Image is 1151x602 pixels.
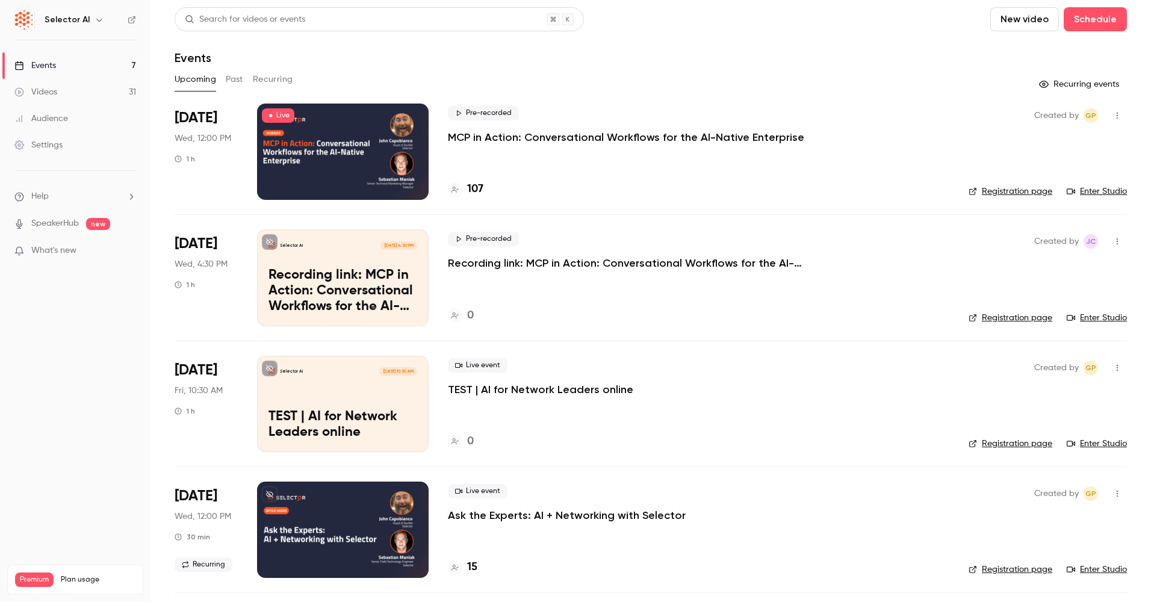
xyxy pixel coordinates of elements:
[61,575,135,585] span: Plan usage
[969,563,1052,576] a: Registration page
[175,557,232,572] span: Recurring
[175,229,238,326] div: Aug 27 Wed, 4:30 PM (America/Toronto)
[1064,7,1127,31] button: Schedule
[253,70,293,89] button: Recurring
[448,256,809,270] a: Recording link: MCP in Action: Conversational Workflows for the AI-Native Enterprise
[467,308,474,324] h4: 0
[262,108,294,123] span: Live
[175,258,228,270] span: Wed, 4:30 PM
[31,190,49,203] span: Help
[969,438,1052,450] a: Registration page
[1034,75,1127,94] button: Recurring events
[175,532,210,542] div: 30 min
[14,60,56,72] div: Events
[15,10,34,29] img: Selector AI
[175,154,195,164] div: 1 h
[175,406,195,416] div: 1 h
[969,185,1052,197] a: Registration page
[45,14,90,26] h6: Selector AI
[990,7,1059,31] button: New video
[380,241,417,250] span: [DATE] 4:30 PM
[379,367,417,376] span: [DATE] 10:30 AM
[1034,486,1079,501] span: Created by
[268,268,417,314] p: Recording link: MCP in Action: Conversational Workflows for the AI-Native Enterprise
[175,361,217,380] span: [DATE]
[1085,486,1096,501] span: GP
[1034,108,1079,123] span: Created by
[14,86,57,98] div: Videos
[1067,185,1127,197] a: Enter Studio
[467,433,474,450] h4: 0
[14,113,68,125] div: Audience
[14,190,136,203] li: help-dropdown-opener
[15,573,54,587] span: Premium
[448,232,519,246] span: Pre-recorded
[448,484,507,498] span: Live event
[86,218,110,230] span: new
[175,486,217,506] span: [DATE]
[448,559,477,576] a: 15
[1084,361,1098,375] span: Gianna Papagni
[257,229,429,326] a: Recording link: MCP in Action: Conversational Workflows for the AI-Native EnterpriseSelector AI[D...
[448,106,519,120] span: Pre-recorded
[1067,312,1127,324] a: Enter Studio
[226,70,243,89] button: Past
[31,217,79,230] a: SpeakerHub
[175,482,238,578] div: Sep 17 Wed, 12:00 PM (America/New York)
[969,312,1052,324] a: Registration page
[175,132,231,144] span: Wed, 12:00 PM
[1086,234,1096,249] span: JC
[448,508,686,523] a: Ask the Experts: AI + Networking with Selector
[280,368,303,374] p: Selector AI
[1085,108,1096,123] span: GP
[257,356,429,452] a: TEST | AI for Network Leaders onlineSelector AI[DATE] 10:30 AMTEST | AI for Network Leaders online
[1034,234,1079,249] span: Created by
[175,51,211,65] h1: Events
[175,70,216,89] button: Upcoming
[185,13,305,26] div: Search for videos or events
[122,246,136,256] iframe: Noticeable Trigger
[1067,563,1127,576] a: Enter Studio
[448,382,633,397] a: TEST | AI for Network Leaders online
[1084,108,1098,123] span: Gianna Papagni
[175,280,195,290] div: 1 h
[1034,361,1079,375] span: Created by
[175,356,238,452] div: Sep 12 Fri, 9:30 AM (America/Chicago)
[280,243,303,249] p: Selector AI
[14,139,63,151] div: Settings
[175,104,238,200] div: Aug 27 Wed, 12:00 PM (America/New York)
[467,181,483,197] h4: 107
[448,358,507,373] span: Live event
[1084,234,1098,249] span: John Capobianco
[175,510,231,523] span: Wed, 12:00 PM
[448,181,483,197] a: 107
[31,244,76,257] span: What's new
[1085,361,1096,375] span: GP
[1067,438,1127,450] a: Enter Studio
[175,385,223,397] span: Fri, 10:30 AM
[467,559,477,576] h4: 15
[175,234,217,253] span: [DATE]
[448,308,474,324] a: 0
[448,130,804,144] a: MCP in Action: Conversational Workflows for the AI-Native Enterprise
[448,433,474,450] a: 0
[1084,486,1098,501] span: Gianna Papagni
[175,108,217,128] span: [DATE]
[268,409,417,441] p: TEST | AI for Network Leaders online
